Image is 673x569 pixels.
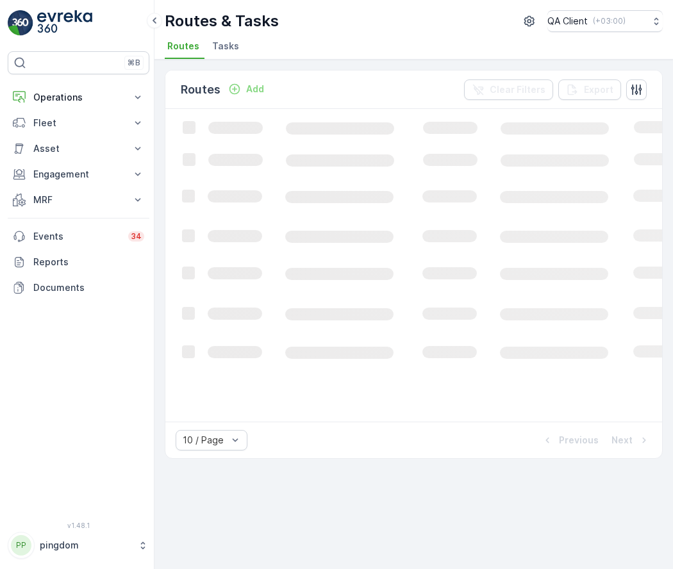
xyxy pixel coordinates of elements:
button: Export [558,79,621,100]
span: Routes [167,40,199,53]
p: Engagement [33,168,124,181]
button: MRF [8,187,149,213]
p: QA Client [547,15,588,28]
a: Documents [8,275,149,301]
p: Events [33,230,120,243]
span: v 1.48.1 [8,522,149,529]
p: Reports [33,256,144,268]
p: ( +03:00 ) [593,16,626,26]
p: pingdom [40,539,131,552]
a: Reports [8,249,149,275]
button: Asset [8,136,149,161]
button: Next [610,433,652,448]
p: Clear Filters [490,83,545,96]
button: PPpingdom [8,532,149,559]
p: Asset [33,142,124,155]
p: ⌘B [128,58,140,68]
p: Documents [33,281,144,294]
p: Add [246,83,264,95]
p: Export [584,83,613,96]
span: Tasks [212,40,239,53]
button: Previous [540,433,600,448]
button: Add [223,81,269,97]
button: QA Client(+03:00) [547,10,663,32]
button: Engagement [8,161,149,187]
p: Previous [559,434,599,447]
p: Fleet [33,117,124,129]
button: Operations [8,85,149,110]
div: PP [11,535,31,556]
p: MRF [33,194,124,206]
a: Events34 [8,224,149,249]
p: Routes & Tasks [165,11,279,31]
button: Clear Filters [464,79,553,100]
p: Next [611,434,633,447]
p: 34 [131,231,142,242]
p: Operations [33,91,124,104]
button: Fleet [8,110,149,136]
img: logo_light-DOdMpM7g.png [37,10,92,36]
img: logo [8,10,33,36]
p: Routes [181,81,220,99]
